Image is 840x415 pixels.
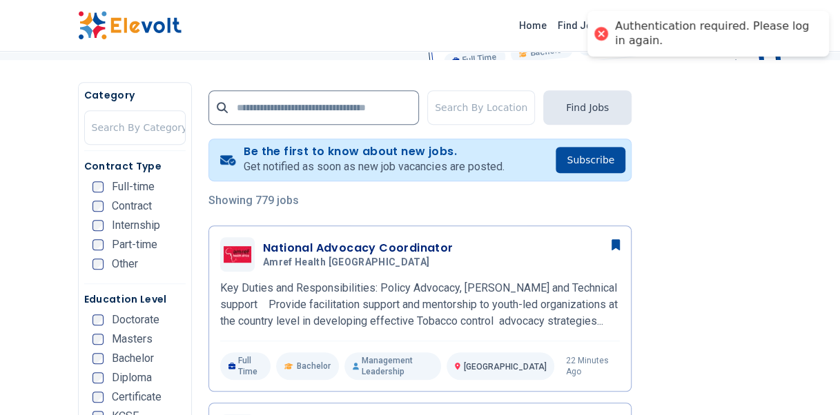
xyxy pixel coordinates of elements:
[220,280,620,330] p: Key Duties and Responsibilities: Policy Advocacy, [PERSON_NAME] and Technical support Provide fac...
[92,181,104,192] input: Full-time
[78,11,182,40] img: Elevolt
[92,314,104,325] input: Doctorate
[112,372,152,383] span: Diploma
[92,372,104,383] input: Diploma
[514,14,552,37] a: Home
[463,362,546,372] span: [GEOGRAPHIC_DATA]
[112,239,157,250] span: Part-time
[84,292,186,306] h5: Education Level
[556,147,625,173] button: Subscribe
[220,352,271,380] p: Full Time
[92,220,104,231] input: Internship
[263,256,430,269] span: Amref Health [GEOGRAPHIC_DATA]
[220,237,620,380] a: Amref Health AfricaNational Advocacy CoordinatorAmref Health [GEOGRAPHIC_DATA]Key Duties and Resp...
[92,392,104,403] input: Certificate
[244,145,504,159] h4: Be the first to know about new jobs.
[92,259,104,270] input: Other
[112,259,138,270] span: Other
[344,352,442,380] p: Management Leadership
[615,19,815,48] div: Authentication required. Please log in again.
[543,90,632,125] button: Find Jobs
[112,181,155,192] span: Full-time
[552,14,609,37] a: Find Jobs
[84,88,186,102] h5: Category
[112,220,160,231] span: Internship
[208,192,632,209] p: Showing 779 jobs
[112,334,153,345] span: Masters
[112,392,162,403] span: Certificate
[92,334,104,345] input: Masters
[92,353,104,364] input: Bachelor
[112,314,159,325] span: Doctorate
[565,355,620,377] p: 22 minutes ago
[297,361,331,372] span: Bachelor
[92,239,104,250] input: Part-time
[263,240,453,256] h3: National Advocacy Coordinator
[84,159,186,173] h5: Contract Type
[244,159,504,175] p: Get notified as soon as new job vacancies are posted.
[224,246,251,262] img: Amref Health Africa
[112,353,154,364] span: Bachelor
[112,201,152,212] span: Contract
[92,201,104,212] input: Contract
